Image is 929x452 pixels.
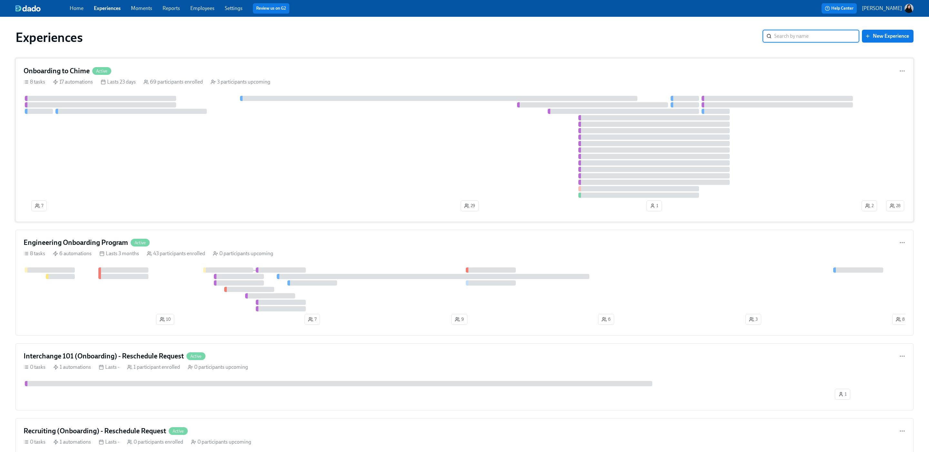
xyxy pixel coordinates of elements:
[211,78,270,85] div: 3 participants upcoming
[24,364,45,371] div: 0 tasks
[188,364,248,371] div: 0 participants upcoming
[862,30,914,43] button: New Experience
[24,351,184,361] h4: Interchange 101 (Onboarding) - Reschedule Request
[99,438,119,446] div: Lasts -
[213,250,273,257] div: 0 participants upcoming
[99,364,119,371] div: Lasts -
[862,4,914,13] button: [PERSON_NAME]
[886,200,904,211] button: 28
[24,438,45,446] div: 0 tasks
[53,364,91,371] div: 1 automations
[598,314,614,325] button: 6
[892,314,908,325] button: 8
[15,230,914,336] a: Engineering Onboarding ProgramActive8 tasks 6 automations Lasts 3 months 43 participants enrolled...
[256,5,286,12] a: Review us on G2
[24,250,45,257] div: 8 tasks
[24,78,45,85] div: 8 tasks
[53,250,92,257] div: 6 automations
[24,426,166,436] h4: Recruiting (Onboarding) - Reschedule Request
[15,5,70,12] a: dado
[186,354,205,359] span: Active
[225,5,243,11] a: Settings
[15,58,914,222] a: Onboarding to ChimeActive8 tasks 17 automations Lasts 23 days 69 participants enrolled 3 particip...
[15,343,914,410] a: Interchange 101 (Onboarding) - Reschedule RequestActive0 tasks 1 automations Lasts - 1 participan...
[745,314,761,325] button: 3
[305,314,320,325] button: 7
[169,429,188,434] span: Active
[835,389,850,400] button: 1
[144,78,203,85] div: 69 participants enrolled
[451,314,467,325] button: 9
[131,240,150,245] span: Active
[822,3,857,14] button: Help Center
[190,5,215,11] a: Employees
[127,364,180,371] div: 1 participant enrolled
[53,438,91,446] div: 1 automations
[31,200,47,211] button: 7
[53,78,93,85] div: 17 automations
[865,203,874,209] span: 2
[866,33,909,39] span: New Experience
[160,316,171,323] span: 10
[461,200,479,211] button: 29
[646,200,662,211] button: 1
[896,316,905,323] span: 8
[156,314,174,325] button: 10
[253,3,289,14] button: Review us on G2
[147,250,205,257] div: 43 participants enrolled
[838,391,847,397] span: 1
[24,66,90,76] h4: Onboarding to Chime
[131,5,152,11] a: Moments
[70,5,84,11] a: Home
[15,30,83,45] h1: Experiences
[35,203,43,209] span: 7
[15,5,41,12] img: dado
[101,78,136,85] div: Lasts 23 days
[862,5,902,12] p: [PERSON_NAME]
[191,438,251,446] div: 0 participants upcoming
[24,238,128,247] h4: Engineering Onboarding Program
[650,203,658,209] span: 1
[602,316,611,323] span: 6
[308,316,316,323] span: 7
[825,5,854,12] span: Help Center
[890,203,901,209] span: 28
[127,438,183,446] div: 0 participants enrolled
[455,316,464,323] span: 9
[749,316,758,323] span: 3
[94,5,121,11] a: Experiences
[163,5,180,11] a: Reports
[99,250,139,257] div: Lasts 3 months
[92,69,111,74] span: Active
[904,4,914,13] img: AOh14GiodkOkFx4zVn8doSxjASm1eOsX4PZSRn4Qo-OE=s96-c
[862,200,877,211] button: 2
[464,203,475,209] span: 29
[774,30,859,43] input: Search by name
